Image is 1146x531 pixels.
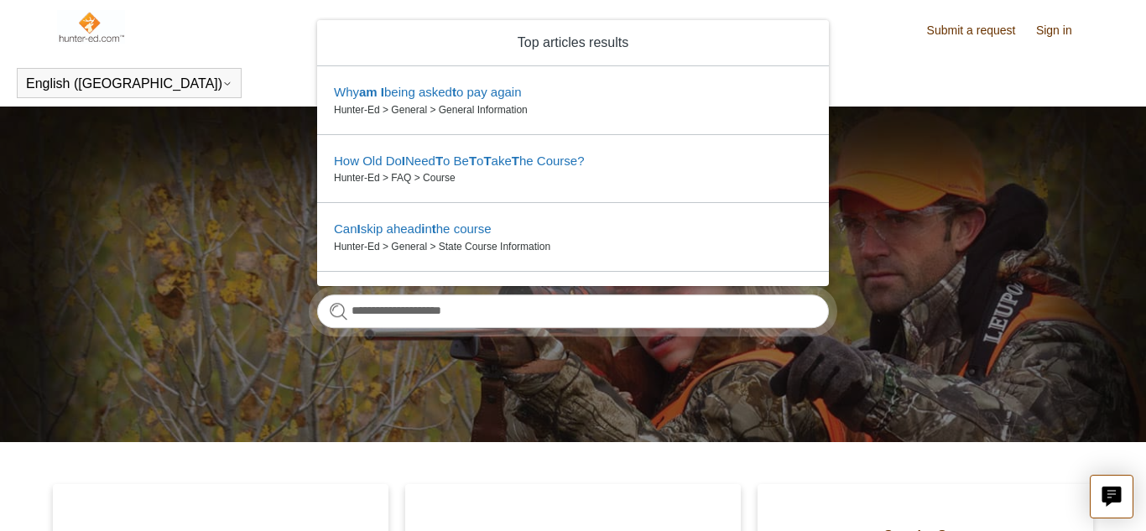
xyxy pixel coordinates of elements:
[317,20,829,66] zd-autocomplete-header: Top articles results
[334,239,812,254] zd-autocomplete-breadcrumbs-multibrand: Hunter-Ed > General > State Course Information
[26,76,232,91] button: English ([GEOGRAPHIC_DATA])
[334,221,492,239] zd-autocomplete-title-multibrand: Suggested result 3 Can I skip ahead in the course
[512,154,519,168] em: T
[421,221,425,236] em: i
[452,85,456,99] em: t
[359,85,378,99] em: am
[334,170,812,185] zd-autocomplete-breadcrumbs-multibrand: Hunter-Ed > FAQ > Course
[334,102,812,117] zd-autocomplete-breadcrumbs-multibrand: Hunter-Ed > General > General Information
[402,154,405,168] em: I
[483,154,491,168] em: T
[317,294,829,328] input: Search
[927,22,1033,39] a: Submit a request
[357,221,361,236] em: I
[1036,22,1089,39] a: Sign in
[432,221,436,236] em: t
[381,85,384,99] em: I
[435,154,443,168] em: T
[469,154,477,168] em: T
[1090,475,1133,518] button: Live chat
[57,10,125,44] img: Hunter-Ed Help Center home page
[334,154,585,171] zd-autocomplete-title-multibrand: Suggested result 2 How Old Do I Need To Be To Take The Course?
[334,85,522,102] zd-autocomplete-title-multibrand: Suggested result 1 Why am I being asked to pay again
